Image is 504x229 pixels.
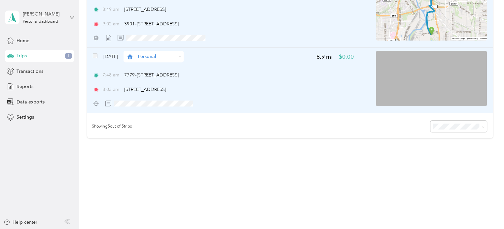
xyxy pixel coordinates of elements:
[138,53,176,60] span: Personal
[4,219,37,226] button: Help center
[17,52,27,59] span: Trips
[467,192,504,229] iframe: Everlance-gr Chat Button Frame
[17,83,33,90] span: Reports
[102,20,121,27] span: 9:02 am
[376,51,487,106] img: minimap
[103,53,118,60] span: [DATE]
[102,72,121,78] span: 7:48 am
[17,99,45,105] span: Data exports
[124,87,166,92] span: [STREET_ADDRESS]
[23,11,64,17] div: [PERSON_NAME]
[339,53,354,61] span: $0.00
[65,53,72,59] span: 1
[124,72,179,78] span: 7779–[STREET_ADDRESS]
[124,7,166,12] span: [STREET_ADDRESS]
[102,6,121,13] span: 8:49 am
[316,53,333,61] span: 8.9 mi
[23,20,58,24] div: Personal dashboard
[87,124,132,129] span: Showing 5 out of 5 trips
[102,86,121,93] span: 8:03 am
[17,114,34,121] span: Settings
[124,21,179,27] span: 3901–[STREET_ADDRESS]
[17,37,29,44] span: Home
[17,68,43,75] span: Transactions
